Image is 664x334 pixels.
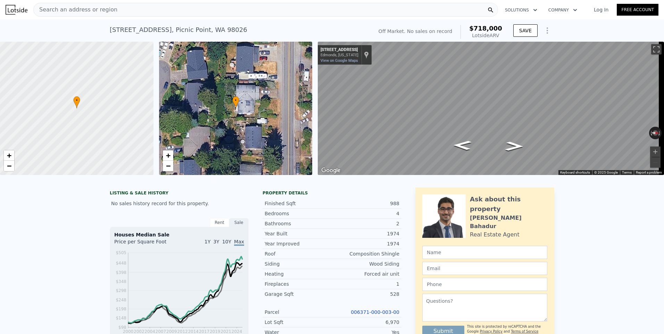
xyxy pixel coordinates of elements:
tspan: $448 [116,261,126,266]
tspan: 2009 [166,329,177,334]
span: − [166,161,170,170]
div: Off Market. No sales on record [379,28,452,35]
div: • [232,96,239,108]
button: Keyboard shortcuts [560,170,590,175]
button: Reset the view [649,130,662,136]
button: Zoom in [650,147,661,157]
div: [PERSON_NAME] Bahadur [470,214,547,231]
button: Solutions [499,4,543,16]
div: Rent [210,218,229,227]
span: Search an address or region [34,6,117,14]
tspan: 2024 [232,329,242,334]
tspan: 2004 [144,329,155,334]
div: Edmonds, [US_STATE] [321,53,358,57]
a: Zoom in [163,150,173,161]
span: + [7,151,11,160]
div: 1 [332,281,399,287]
div: 1974 [332,230,399,237]
path: Go North, 52nd Ave W [498,139,531,153]
div: [STREET_ADDRESS] [321,47,358,53]
a: View on Google Maps [321,58,358,63]
div: 988 [332,200,399,207]
div: No sales history record for this property. [110,197,249,210]
div: Houses Median Sale [114,231,244,238]
div: 528 [332,291,399,298]
a: Report a problem [636,170,662,174]
span: • [73,97,80,103]
img: Google [319,166,342,175]
div: Parcel [265,309,332,316]
a: Show location on map [364,51,369,59]
tspan: 2007 [156,329,166,334]
div: Real Estate Agent [470,231,520,239]
img: Lotside [6,5,27,15]
tspan: $298 [116,288,126,293]
div: Property details [263,190,401,196]
div: Ask about this property [470,194,547,214]
div: 4 [332,210,399,217]
a: Free Account [617,4,658,16]
button: SAVE [513,24,538,37]
span: Max [234,239,244,246]
div: 1974 [332,240,399,247]
span: © 2025 Google [594,170,618,174]
button: Rotate clockwise [658,127,662,139]
tspan: 2014 [188,329,199,334]
a: 006371-000-003-00 [351,309,399,315]
path: Go South, 52nd Ave W [446,139,479,152]
tspan: 2012 [177,329,188,334]
button: Zoom out [650,157,661,168]
tspan: $398 [116,270,126,275]
div: Roof [265,250,332,257]
div: Price per Square Foot [114,238,179,249]
span: 3Y [213,239,219,244]
div: Composition Shingle [332,250,399,257]
span: − [7,161,11,170]
a: Terms of Service [511,329,538,333]
div: Street View [318,42,664,175]
tspan: $248 [116,298,126,302]
div: [STREET_ADDRESS] , Picnic Point , WA 98026 [110,25,247,35]
span: 1Y [205,239,210,244]
tspan: $148 [116,316,126,320]
button: Toggle fullscreen view [651,44,662,55]
div: Lotside ARV [469,32,502,39]
a: Privacy Policy [480,329,503,333]
div: Map [318,42,664,175]
div: LISTING & SALE HISTORY [110,190,249,197]
div: Heating [265,270,332,277]
div: Bathrooms [265,220,332,227]
div: Year Built [265,230,332,237]
div: Wood Siding [332,260,399,267]
div: Fireplaces [265,281,332,287]
div: Forced air unit [332,270,399,277]
tspan: $98 [118,325,126,330]
span: + [166,151,170,160]
span: 10Y [222,239,231,244]
div: 6,970 [332,319,399,326]
tspan: 2019 [210,329,221,334]
div: Year Improved [265,240,332,247]
div: Garage Sqft [265,291,332,298]
span: • [232,97,239,103]
a: Log In [586,6,617,13]
button: Company [543,4,583,16]
tspan: 2000 [123,329,134,334]
input: Email [422,262,547,275]
a: Terms (opens in new tab) [622,170,632,174]
input: Phone [422,278,547,291]
span: $718,000 [469,25,502,32]
div: Siding [265,260,332,267]
div: Sale [229,218,249,227]
a: Zoom out [163,161,173,171]
div: 2 [332,220,399,227]
tspan: 2002 [134,329,144,334]
input: Name [422,246,547,259]
tspan: 2017 [199,329,210,334]
button: Rotate counterclockwise [649,127,653,139]
a: Open this area in Google Maps (opens a new window) [319,166,342,175]
div: Lot Sqft [265,319,332,326]
tspan: $198 [116,307,126,311]
tspan: $505 [116,250,126,255]
a: Zoom in [4,150,14,161]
